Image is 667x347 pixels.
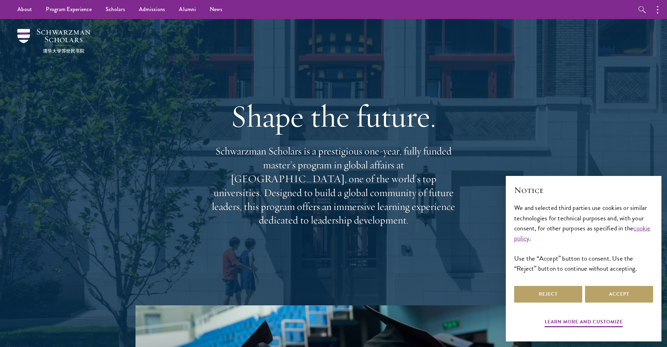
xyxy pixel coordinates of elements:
h2: Notice [514,184,653,196]
p: Schwarzman Scholars is a prestigious one-year, fully funded master’s program in global affairs at... [208,144,459,227]
button: Accept [585,286,653,303]
img: Schwarzman Scholars [17,29,90,53]
h1: Shape the future. [208,97,459,136]
button: Reject [514,286,582,303]
a: cookie policy [514,223,651,243]
div: We and selected third parties use cookies or similar technologies for technical purposes and, wit... [514,203,653,273]
button: Learn more and customize [545,318,623,328]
